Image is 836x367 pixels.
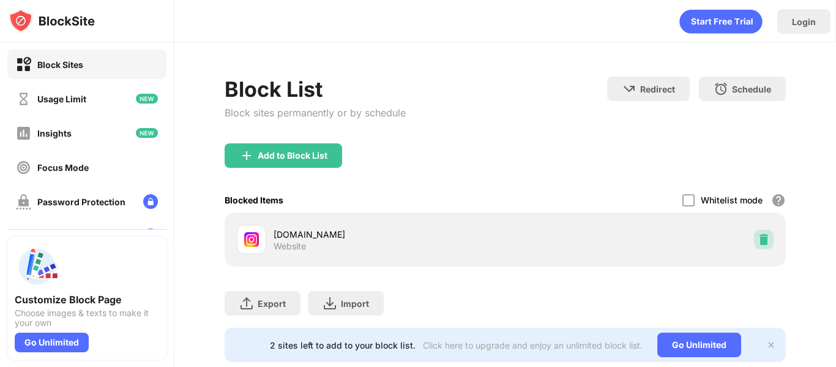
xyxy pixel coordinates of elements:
[225,107,406,119] div: Block sites permanently or by schedule
[16,126,31,141] img: insights-off.svg
[16,194,31,210] img: password-protection-off.svg
[16,91,31,107] img: time-usage-off.svg
[16,57,31,72] img: block-on.svg
[16,160,31,175] img: focus-off.svg
[225,77,406,102] div: Block List
[136,128,158,138] img: new-icon.svg
[15,308,159,328] div: Choose images & texts to make it your own
[15,293,159,306] div: Customize Block Page
[37,128,72,138] div: Insights
[792,17,816,27] div: Login
[37,197,125,207] div: Password Protection
[701,195,763,205] div: Whitelist mode
[15,244,59,289] img: push-custom-page.svg
[766,340,776,350] img: x-button.svg
[640,84,675,94] div: Redirect
[37,59,83,70] div: Block Sites
[274,228,506,241] div: [DOMAIN_NAME]
[15,333,89,352] div: Go Unlimited
[225,195,283,205] div: Blocked Items
[341,298,369,309] div: Import
[136,94,158,104] img: new-icon.svg
[679,9,763,34] div: animation
[244,232,259,247] img: favicons
[732,84,771,94] div: Schedule
[9,9,95,33] img: logo-blocksite.svg
[274,241,306,252] div: Website
[270,340,416,350] div: 2 sites left to add to your block list.
[37,94,86,104] div: Usage Limit
[16,229,31,244] img: customize-block-page-off.svg
[657,333,741,357] div: Go Unlimited
[258,151,327,161] div: Add to Block List
[143,229,158,243] img: lock-menu.svg
[143,194,158,209] img: lock-menu.svg
[37,162,89,173] div: Focus Mode
[423,340,643,350] div: Click here to upgrade and enjoy an unlimited block list.
[258,298,286,309] div: Export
